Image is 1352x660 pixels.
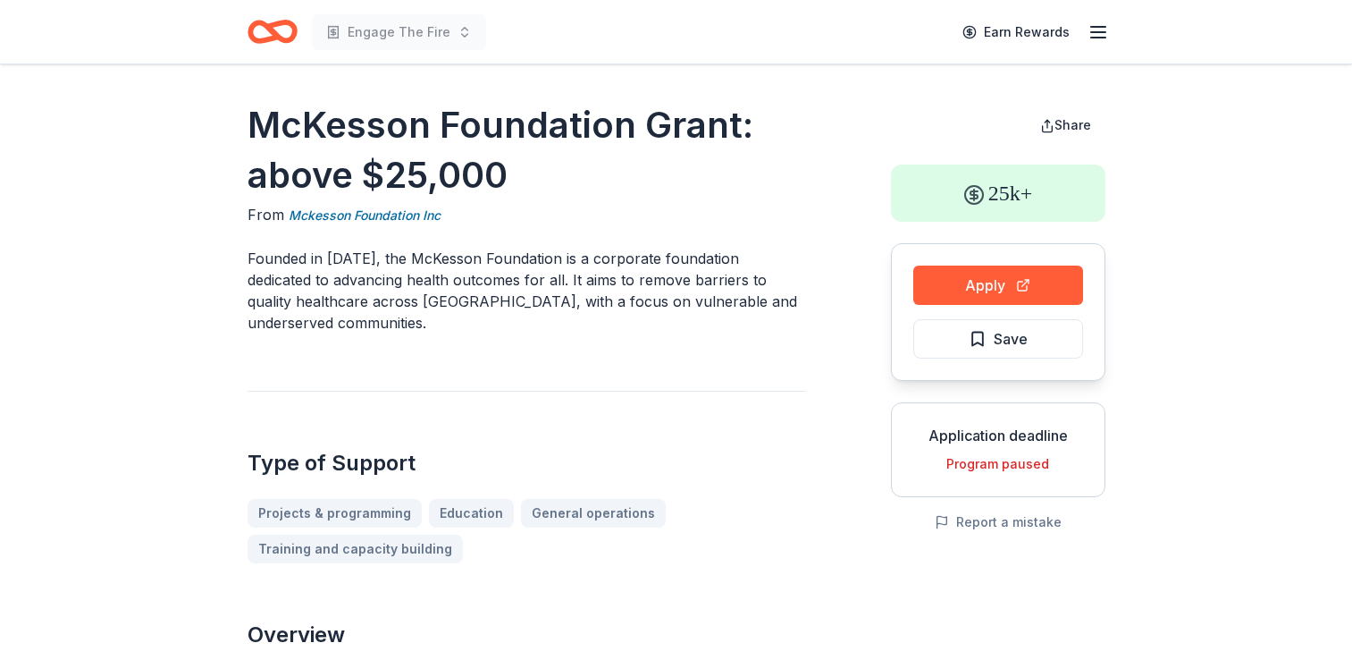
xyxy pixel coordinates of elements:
[1026,107,1105,143] button: Share
[248,449,805,478] h2: Type of Support
[248,204,805,226] div: From
[913,266,1083,305] button: Apply
[348,21,450,43] span: Engage The Fire
[248,248,805,334] p: Founded in [DATE], the McKesson Foundation is a corporate foundation dedicated to advancing healt...
[891,165,1105,222] div: 25k+
[248,621,805,649] h2: Overview
[994,327,1028,351] span: Save
[952,16,1080,48] a: Earn Rewards
[289,205,441,226] a: Mckesson Foundation Inc
[1054,117,1091,132] span: Share
[935,512,1062,533] button: Report a mistake
[913,319,1083,359] button: Save
[248,100,805,200] h1: McKesson Foundation Grant: above $25,000
[248,11,298,53] a: Home
[248,535,463,563] a: Training and capacity building
[906,453,1090,475] div: Program paused
[429,499,514,528] a: Education
[312,14,486,50] button: Engage The Fire
[906,425,1090,446] div: Application deadline
[248,499,422,528] a: Projects & programming
[521,499,666,528] a: General operations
